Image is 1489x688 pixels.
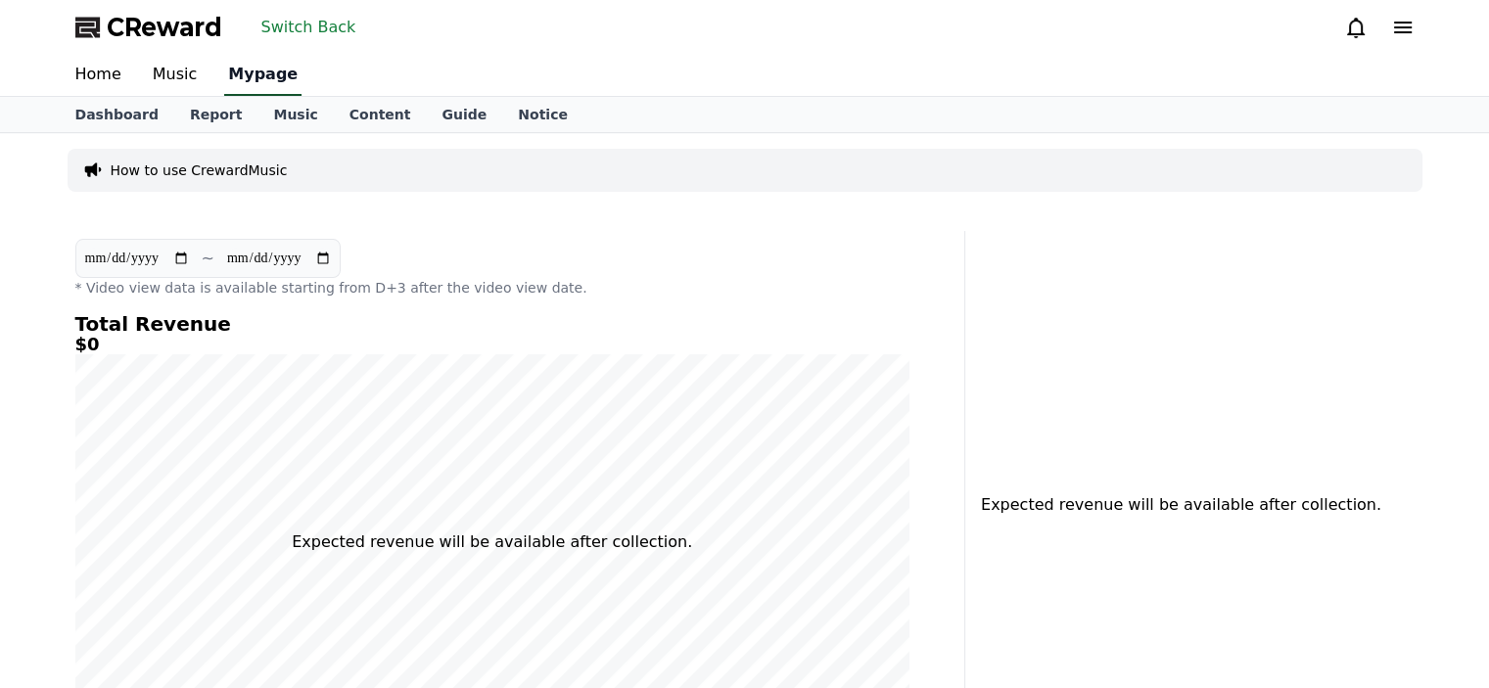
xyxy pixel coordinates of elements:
a: Music [257,97,333,132]
a: Content [334,97,427,132]
span: CReward [107,12,222,43]
p: * Video view data is available starting from D+3 after the video view date. [75,278,909,298]
a: Music [137,55,213,96]
a: Guide [426,97,502,132]
p: Expected revenue will be available after collection. [292,530,692,554]
h5: $0 [75,335,909,354]
a: Home [60,55,137,96]
p: Expected revenue will be available after collection. [981,493,1370,517]
a: How to use CrewardMusic [111,161,288,180]
button: Switch Back [254,12,364,43]
a: CReward [75,12,222,43]
a: Mypage [224,55,302,96]
a: Report [174,97,258,132]
p: ~ [202,247,214,270]
a: Dashboard [60,97,174,132]
a: Notice [502,97,583,132]
h4: Total Revenue [75,313,909,335]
